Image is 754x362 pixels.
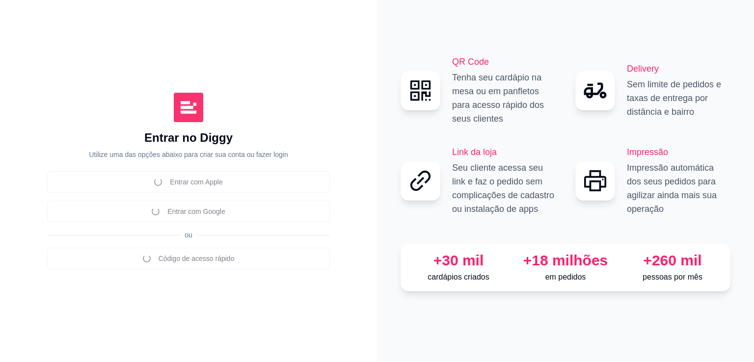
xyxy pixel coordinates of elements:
h2: Link da loja [452,145,556,159]
p: Impressão automática dos seus pedidos para agilizar ainda mais sua operação [627,161,730,216]
p: em pedidos [516,271,615,283]
p: Sem limite de pedidos e taxas de entrega por distância e bairro [627,78,730,119]
h2: Impressão [627,145,730,159]
img: Diggy [174,93,203,122]
p: Tenha seu cardápio na mesa ou em panfletos para acesso rápido dos seus clientes [452,71,556,126]
p: cardápios criados [409,271,508,283]
div: +18 milhões [516,252,615,269]
h1: Entrar no Diggy [144,130,233,146]
div: +30 mil [409,252,508,269]
p: Seu cliente acessa seu link e faz o pedido sem complicações de cadastro ou instalação de apps [452,161,556,216]
p: Utilize uma das opções abaixo para criar sua conta ou fazer login [89,150,288,159]
h2: QR Code [452,55,556,69]
h2: Delivery [627,62,730,76]
p: pessoas por mês [623,271,722,283]
span: ou [181,231,196,239]
div: +260 mil [623,252,722,269]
